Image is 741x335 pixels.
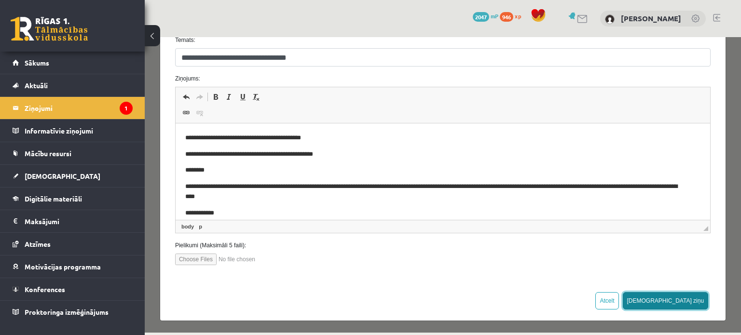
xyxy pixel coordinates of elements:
[64,54,78,66] a: Treknraksts (vadīšanas taustiņš+B)
[78,54,91,66] a: Slīpraksts (vadīšanas taustiņš+I)
[11,17,88,41] a: Rīgas 1. Tālmācības vidusskola
[52,185,59,194] a: p elements
[25,240,51,248] span: Atzīmes
[35,54,48,66] a: Atcelt (vadīšanas taustiņš+Z)
[13,233,133,255] a: Atzīmes
[23,37,573,46] label: Ziņojums:
[31,86,565,183] iframe: Bagātinātā teksta redaktors, wiswyg-editor-47434058060120-1759988022-157
[13,120,133,142] a: Informatīvie ziņojumi
[491,12,498,20] span: mP
[25,97,133,119] legend: Ziņojumi
[13,52,133,74] a: Sākums
[25,210,133,232] legend: Maksājumi
[25,194,82,203] span: Digitālie materiāli
[35,185,51,194] a: body elements
[25,308,109,316] span: Proktoringa izmēģinājums
[91,54,105,66] a: Pasvītrojums (vadīšanas taustiņš+U)
[25,285,65,294] span: Konferences
[500,12,526,20] a: 946 xp
[25,81,48,90] span: Aktuāli
[25,120,133,142] legend: Informatīvie ziņojumi
[451,255,474,272] button: Atcelt
[105,54,118,66] a: Noņemt stilus
[473,12,498,20] a: 2047 mP
[515,12,521,20] span: xp
[25,149,71,158] span: Mācību resursi
[13,165,133,187] a: [DEMOGRAPHIC_DATA]
[120,102,133,115] i: 1
[473,12,489,22] span: 2047
[25,58,49,67] span: Sākums
[13,142,133,164] a: Mācību resursi
[13,255,133,278] a: Motivācijas programma
[13,301,133,323] a: Proktoringa izmēģinājums
[13,210,133,232] a: Maksājumi
[559,189,563,194] span: Mērogot
[13,188,133,210] a: Digitālie materiāli
[500,12,513,22] span: 946
[35,69,48,82] a: Saite (vadīšanas taustiņš+K)
[13,278,133,300] a: Konferences
[48,54,62,66] a: Atkārtot (vadīšanas taustiņš+Y)
[23,204,573,213] label: Pielikumi (Maksimāli 5 faili):
[478,255,564,272] button: [DEMOGRAPHIC_DATA] ziņu
[25,262,101,271] span: Motivācijas programma
[48,69,62,82] a: Atsaistīt
[605,14,615,24] img: Rēzija Blūma
[13,97,133,119] a: Ziņojumi1
[13,74,133,96] a: Aktuāli
[25,172,100,180] span: [DEMOGRAPHIC_DATA]
[621,13,681,23] a: [PERSON_NAME]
